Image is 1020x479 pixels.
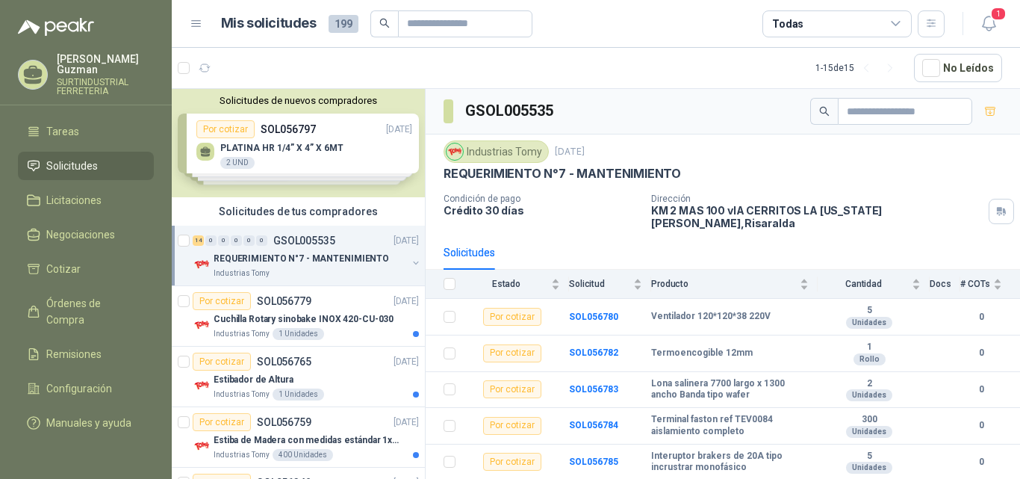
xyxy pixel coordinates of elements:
[214,312,394,327] p: Cuchilla Rotary sinobake INOX 420-CU-030
[818,378,921,390] b: 2
[193,437,211,455] img: Company Logo
[651,194,983,204] p: Dirección
[569,347,618,358] a: SOL056782
[257,296,311,306] p: SOL056779
[818,270,930,299] th: Cantidad
[172,197,425,226] div: Solicitudes de tus compradores
[444,166,681,182] p: REQUERIMIENTO N°7 - MANTENIMIENTO
[569,457,618,467] a: SOL056785
[46,158,98,174] span: Solicitudes
[256,235,267,246] div: 0
[273,449,333,461] div: 400 Unidades
[46,192,102,208] span: Licitaciones
[930,270,960,299] th: Docs
[193,235,204,246] div: 14
[444,244,495,261] div: Solicitudes
[193,292,251,310] div: Por cotizar
[483,308,541,326] div: Por cotizar
[651,347,753,359] b: Termoencogible 12mm
[394,355,419,369] p: [DATE]
[464,279,548,289] span: Estado
[273,389,324,401] div: 1 Unidades
[205,235,217,246] div: 0
[818,305,921,317] b: 5
[394,294,419,309] p: [DATE]
[18,374,154,403] a: Configuración
[214,328,270,340] p: Industrias Tomy
[651,270,818,299] th: Producto
[172,347,425,407] a: Por cotizarSOL056765[DATE] Company LogoEstibador de AlturaIndustrias Tomy1 Unidades
[846,462,892,474] div: Unidades
[172,286,425,347] a: Por cotizarSOL056779[DATE] Company LogoCuchilla Rotary sinobake INOX 420-CU-030Industrias Tomy1 U...
[818,342,921,353] b: 1
[214,373,293,387] p: Estibador de Altura
[464,270,569,299] th: Estado
[569,270,651,299] th: Solicitud
[193,232,422,279] a: 14 0 0 0 0 0 GSOL005535[DATE] Company LogoREQUERIMIENTO N°7 - MANTENIMIENTOIndustrias Tomy
[651,451,809,474] b: Interuptor brakers de 20A tipo incrustrar monofásico
[218,235,229,246] div: 0
[394,234,419,248] p: [DATE]
[818,414,921,426] b: 300
[18,186,154,214] a: Licitaciones
[18,340,154,368] a: Remisiones
[975,10,1002,37] button: 1
[193,413,251,431] div: Por cotizar
[193,377,211,395] img: Company Logo
[444,140,549,163] div: Industrias Tomy
[846,317,892,329] div: Unidades
[819,106,830,117] span: search
[815,56,902,80] div: 1 - 15 de 15
[214,433,399,448] p: Estiba de Madera con medidas estándar 1x120x15 de alto
[273,328,324,340] div: 1 Unidades
[46,380,112,397] span: Configuración
[960,346,1002,360] b: 0
[569,384,618,395] a: SOL056783
[18,409,154,437] a: Manuales y ayuda
[18,152,154,180] a: Solicitudes
[960,418,1002,433] b: 0
[214,449,270,461] p: Industrias Tomy
[214,252,389,266] p: REQUERIMIENTO N°7 - MANTENIMIENTO
[18,220,154,249] a: Negociaciones
[651,279,797,289] span: Producto
[960,279,990,289] span: # COTs
[960,270,1020,299] th: # COTs
[46,226,115,243] span: Negociaciones
[57,54,154,75] p: [PERSON_NAME] Guzman
[444,194,639,204] p: Condición de pago
[651,378,809,401] b: Lona salinera 7700 largo x 1300 ancho Banda tipo wafer
[465,99,556,123] h3: GSOL005535
[651,414,809,437] b: Terminal faston ref TEV0084 aislamiento completo
[243,235,255,246] div: 0
[483,344,541,362] div: Por cotizar
[444,204,639,217] p: Crédito 30 días
[569,312,618,322] b: SOL056780
[214,389,270,401] p: Industrias Tomy
[483,380,541,398] div: Por cotizar
[172,89,425,197] div: Solicitudes de nuevos compradoresPor cotizarSOL056797[DATE] PLATINA HR 1/4” X 4” X 6MT2 UNDPor co...
[172,407,425,468] a: Por cotizarSOL056759[DATE] Company LogoEstiba de Madera con medidas estándar 1x120x15 de altoIndu...
[257,356,311,367] p: SOL056765
[193,353,251,371] div: Por cotizar
[46,295,140,328] span: Órdenes de Compra
[569,279,630,289] span: Solicitud
[46,261,81,277] span: Cotizar
[818,451,921,463] b: 5
[772,16,803,32] div: Todas
[555,145,585,159] p: [DATE]
[960,455,1002,469] b: 0
[960,310,1002,324] b: 0
[379,18,390,28] span: search
[231,235,242,246] div: 0
[914,54,1002,82] button: No Leídos
[46,123,79,140] span: Tareas
[651,311,771,323] b: Ventilador 120*120*38 220V
[221,13,317,34] h1: Mis solicitudes
[483,453,541,471] div: Por cotizar
[569,420,618,430] b: SOL056784
[846,389,892,401] div: Unidades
